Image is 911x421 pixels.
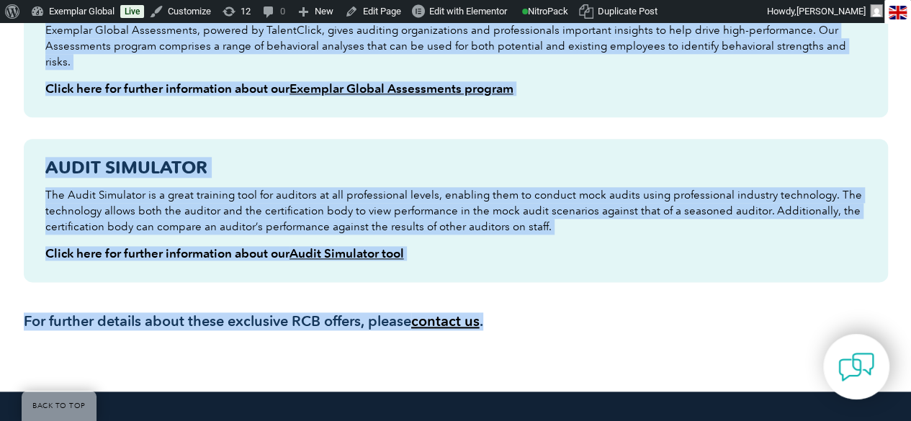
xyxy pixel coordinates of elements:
[45,187,866,235] p: The Audit Simulator is a great training tool for auditors at all professional levels, enabling th...
[22,391,97,421] a: BACK TO TOP
[429,6,507,17] span: Edit with Elementor
[45,81,866,96] h4: Click here for further information about our
[889,6,907,19] img: en
[45,22,866,70] p: Exemplar Global Assessments, powered by TalentClick, gives auditing organizations and professiona...
[45,246,866,261] h4: Click here for further information about our
[838,349,874,385] img: contact-chat.png
[45,157,207,178] strong: Audit Simulator
[290,246,404,261] a: Audit Simulator tool
[120,5,144,18] a: Live
[290,81,513,96] a: Exemplar Global Assessments program
[411,312,480,330] a: contact us
[24,312,888,330] h3: For further details about these exclusive RCB offers, please .
[796,6,866,17] span: [PERSON_NAME]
